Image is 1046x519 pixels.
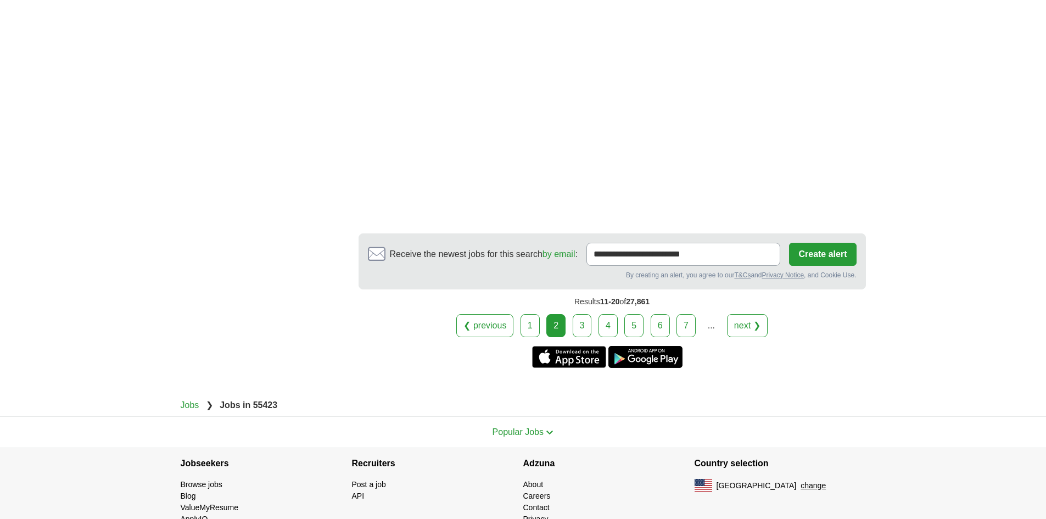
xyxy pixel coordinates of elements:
img: US flag [695,479,712,492]
a: 3 [573,314,592,337]
div: By creating an alert, you agree to our and , and Cookie Use. [368,270,857,280]
div: Results of [359,289,866,314]
span: Popular Jobs [493,427,544,437]
a: Get the iPhone app [532,346,606,368]
img: toggle icon [546,430,553,435]
h4: Country selection [695,448,866,479]
a: 6 [651,314,670,337]
a: Privacy Notice [762,271,804,279]
a: Blog [181,492,196,500]
a: 4 [598,314,618,337]
button: change [801,480,826,492]
span: [GEOGRAPHIC_DATA] [717,480,797,492]
a: T&Cs [734,271,751,279]
a: Jobs [181,400,199,410]
a: by email [542,249,575,259]
a: ValueMyResume [181,503,239,512]
a: 5 [624,314,644,337]
span: Receive the newest jobs for this search : [390,248,578,261]
a: Careers [523,492,551,500]
a: About [523,480,544,489]
div: ... [700,315,722,337]
strong: Jobs in 55423 [220,400,277,410]
a: Post a job [352,480,386,489]
a: ❮ previous [456,314,513,337]
div: 2 [546,314,566,337]
a: Contact [523,503,550,512]
a: Get the Android app [608,346,683,368]
a: next ❯ [727,314,768,337]
a: 7 [676,314,696,337]
span: 11-20 [600,297,620,306]
button: Create alert [789,243,856,266]
a: 1 [521,314,540,337]
span: ❯ [206,400,213,410]
a: API [352,492,365,500]
span: 27,861 [626,297,650,306]
a: Browse jobs [181,480,222,489]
